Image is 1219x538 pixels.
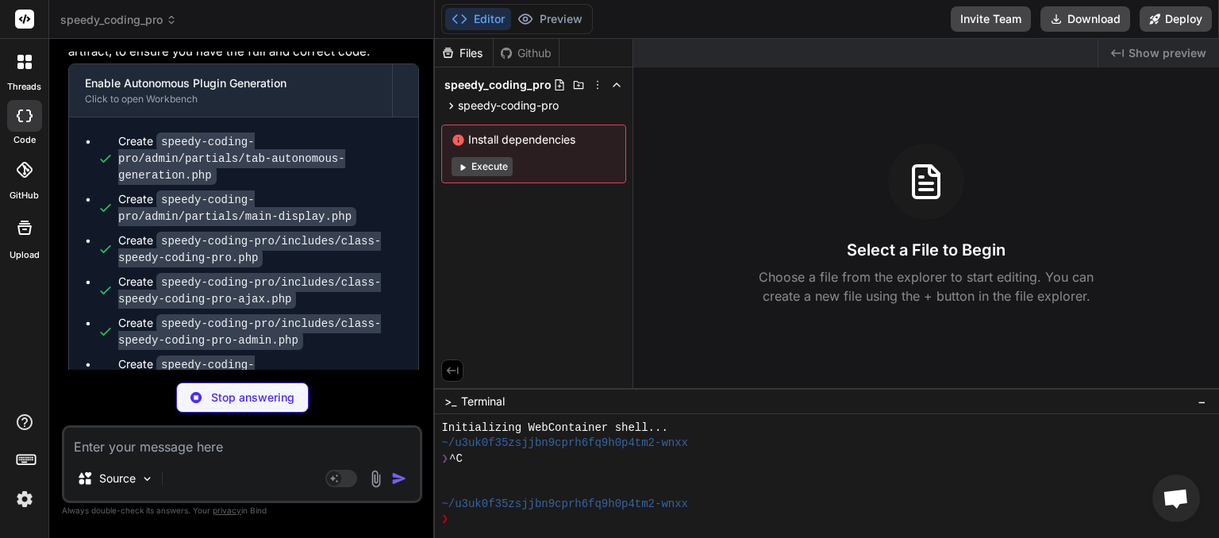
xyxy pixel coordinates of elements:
span: ^C [449,452,463,467]
div: Enable Autonomous Plugin Generation [85,75,376,91]
p: Always double-check its answers. Your in Bind [62,503,422,518]
span: privacy [213,505,241,515]
code: speedy-coding-pro/includes/class-speedy-coding-pro.php [118,232,381,267]
p: Source [99,471,136,486]
button: Invite Team [951,6,1031,32]
label: GitHub [10,189,39,202]
div: Click to open Workbench [85,93,376,106]
code: speedy-coding-pro/includes/class-speedy-coding-pro-admin.php [118,314,381,350]
p: Choose a file from the explorer to start editing. You can create a new file using the + button in... [748,267,1104,306]
button: Deploy [1140,6,1212,32]
button: Editor [445,8,511,30]
span: ~/u3uk0f35zsjjbn9cprh6fq9h0p4tm2-wnxx [441,436,688,451]
button: Preview [511,8,589,30]
span: − [1198,394,1206,409]
label: threads [7,80,41,94]
span: speedy-coding-pro [458,98,559,113]
span: >_ [444,394,456,409]
div: Create [118,191,402,225]
span: speedy_coding_pro [444,77,552,93]
div: Create [118,133,402,183]
span: Show preview [1129,45,1206,61]
span: ~/u3uk0f35zsjjbn9cprh6fq9h0p4tm2-wnxx [441,497,688,512]
code: speedy-coding-pro/admin/partials/main-display.php [118,190,356,226]
div: Create [118,232,402,266]
img: icon [391,471,407,486]
div: Github [494,45,559,61]
label: code [13,133,36,147]
h3: Select a File to Begin [847,239,1006,261]
span: ❯ [441,512,449,527]
img: settings [11,486,38,513]
span: ❯ [441,452,449,467]
img: attachment [367,470,385,488]
div: Files [435,45,493,61]
a: Open chat [1152,475,1200,522]
div: Create [118,315,402,348]
button: Execute [452,157,513,176]
button: Download [1040,6,1130,32]
code: speedy-coding-pro/includes/class-speedy-coding-pro-ajax.php [118,273,381,309]
span: Terminal [461,394,505,409]
label: Upload [10,248,40,262]
code: speedy-coding-pro/admin/partials/tab-autonomous-generation.php [118,133,345,185]
div: Create [118,274,402,307]
button: Enable Autonomous Plugin GenerationClick to open Workbench [69,64,392,117]
button: − [1194,389,1209,414]
span: Initializing WebContainer shell... [441,421,667,436]
div: Create [118,356,402,406]
span: speedy_coding_pro [60,12,177,28]
span: Install dependencies [452,132,616,148]
p: Stop answering [211,390,294,405]
img: Pick Models [140,472,154,486]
